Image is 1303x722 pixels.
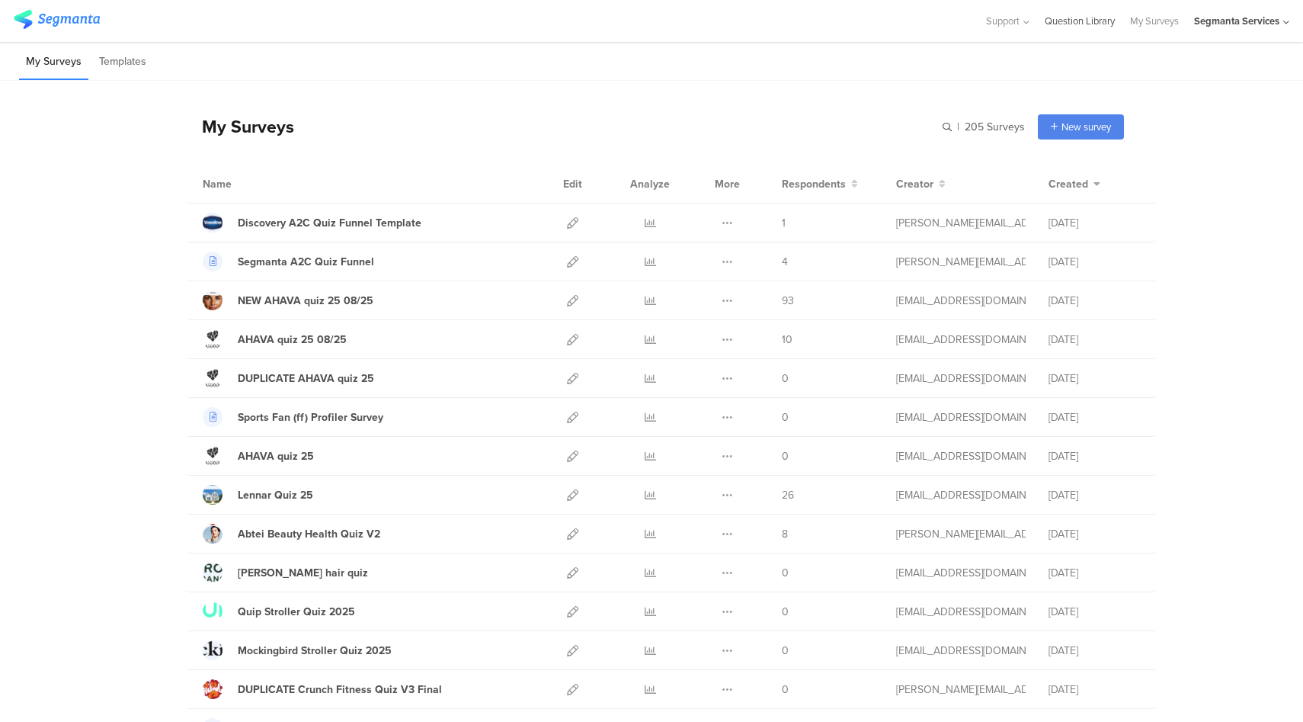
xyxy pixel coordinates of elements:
a: [PERSON_NAME] hair quiz [203,563,368,582]
div: eliran@segmanta.com [896,487,1026,503]
div: [DATE] [1048,332,1140,348]
span: 0 [782,565,789,581]
div: riel@segmanta.com [896,215,1026,231]
div: DUPLICATE Crunch Fitness Quiz V3 Final [238,682,442,698]
div: [DATE] [1048,254,1140,270]
img: segmanta logo [14,10,100,29]
a: Discovery A2C Quiz Funnel Template [203,213,421,233]
div: DUPLICATE AHAVA quiz 25 [238,371,374,387]
span: 93 [782,293,794,309]
span: 1 [782,215,786,231]
a: Lennar Quiz 25 [203,485,313,505]
a: Sports Fan (ff) Profiler Survey [203,407,383,427]
div: gillat@segmanta.com [896,371,1026,387]
button: Respondents [782,176,858,192]
span: 0 [782,448,789,464]
div: riel@segmanta.com [896,526,1026,542]
span: | [955,119,962,135]
div: [DATE] [1048,215,1140,231]
div: [DATE] [1048,565,1140,581]
a: Mockingbird Stroller Quiz 2025 [203,640,392,660]
div: [DATE] [1048,487,1140,503]
a: AHAVA quiz 25 08/25 [203,329,347,349]
span: 26 [782,487,794,503]
div: [DATE] [1048,604,1140,620]
div: Mockingbird Stroller Quiz 2025 [238,643,392,659]
a: DUPLICATE AHAVA quiz 25 [203,368,374,388]
div: riel@segmanta.com [896,254,1026,270]
div: Edit [556,165,589,203]
a: Abtei Beauty Health Quiz V2 [203,524,380,544]
div: [DATE] [1048,643,1140,659]
span: 0 [782,682,789,698]
div: [DATE] [1048,409,1140,425]
span: 0 [782,604,789,620]
div: More [711,165,744,203]
a: DUPLICATE Crunch Fitness Quiz V3 Final [203,679,442,699]
div: eliran@segmanta.com [896,293,1026,309]
a: NEW AHAVA quiz 25 08/25 [203,290,373,310]
span: 0 [782,643,789,659]
span: 0 [782,371,789,387]
span: 0 [782,409,789,425]
span: Creator [896,176,933,192]
div: NEW AHAVA quiz 25 08/25 [238,293,373,309]
div: [DATE] [1048,682,1140,698]
div: Name [203,176,294,192]
div: Segmanta A2C Quiz Funnel [238,254,374,270]
div: eliran@segmanta.com [896,604,1026,620]
div: eliran@segmanta.com [896,409,1026,425]
div: Abtei Beauty Health Quiz V2 [238,526,380,542]
div: Sports Fan (ff) Profiler Survey [238,409,383,425]
div: Discovery A2C Quiz Funnel Template [238,215,421,231]
div: eliran@segmanta.com [896,643,1026,659]
button: Creator [896,176,946,192]
span: 10 [782,332,792,348]
a: Segmanta A2C Quiz Funnel [203,252,374,271]
li: Templates [92,44,153,80]
div: YVES ROCHER hair quiz [238,565,368,581]
span: 4 [782,254,788,270]
div: Quip Stroller Quiz 2025 [238,604,355,620]
a: AHAVA quiz 25 [203,446,314,466]
div: eliran@segmanta.com [896,565,1026,581]
div: [DATE] [1048,371,1140,387]
span: 8 [782,526,788,542]
li: My Surveys [19,44,88,80]
div: gillat@segmanta.com [896,332,1026,348]
button: Created [1048,176,1100,192]
div: [DATE] [1048,293,1140,309]
div: riel@segmanta.com [896,682,1026,698]
div: eliran@segmanta.com [896,448,1026,464]
span: Created [1048,176,1088,192]
span: New survey [1061,120,1111,134]
span: Respondents [782,176,846,192]
span: Support [986,14,1020,28]
div: My Surveys [187,114,294,140]
div: AHAVA quiz 25 08/25 [238,332,347,348]
div: Segmanta Services [1194,14,1279,28]
a: Quip Stroller Quiz 2025 [203,602,355,621]
div: [DATE] [1048,448,1140,464]
div: Analyze [627,165,673,203]
div: Lennar Quiz 25 [238,487,313,503]
span: 205 Surveys [965,119,1025,135]
div: AHAVA quiz 25 [238,448,314,464]
div: [DATE] [1048,526,1140,542]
